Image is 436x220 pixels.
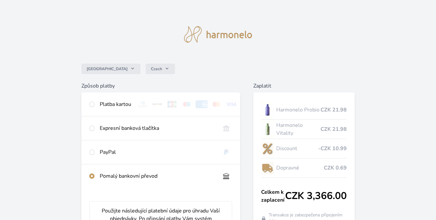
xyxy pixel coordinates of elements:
[321,106,347,114] span: CZK 21.98
[324,164,347,172] span: CZK 0.69
[81,64,140,74] button: [GEOGRAPHIC_DATA]
[151,66,162,71] span: Czech
[87,66,128,71] span: [GEOGRAPHIC_DATA]
[166,100,178,108] img: jcb.svg
[220,172,232,180] img: bankTransfer_IBAN.svg
[100,124,215,132] div: Expresní banková tlačítka
[100,172,215,180] div: Pomalý bankovní převod
[100,100,131,108] div: Platba kartou
[220,124,232,132] img: onlineBanking_CZ.svg
[261,160,274,176] img: delivery-lo.png
[225,100,237,108] img: visa.svg
[100,148,215,156] div: PayPal
[181,100,193,108] img: maestro.svg
[261,121,274,137] img: CLEAN_VITALITY_se_stinem_x-lo.jpg
[184,26,252,43] img: logo.svg
[261,140,274,157] img: discount-lo.png
[81,82,240,90] h6: Způsob platby
[210,100,222,108] img: mc.svg
[146,64,175,74] button: Czech
[136,100,149,108] img: diners.svg
[318,145,347,152] span: -CZK 10.99
[151,100,163,108] img: discover.svg
[196,100,208,108] img: amex.svg
[220,148,232,156] img: paypal.svg
[261,188,285,204] span: Celkem k zaplacení
[276,121,321,137] span: Harmonelo Vitality
[285,190,347,202] span: CZK 3,366.00
[276,164,324,172] span: Dopravné
[276,145,318,152] span: Discount
[261,102,274,118] img: CLEAN_PROBIO_se_stinem_x-lo.jpg
[276,106,321,114] span: Harmonelo Probio
[253,82,355,90] h6: Zaplatit
[321,125,347,133] span: CZK 21.98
